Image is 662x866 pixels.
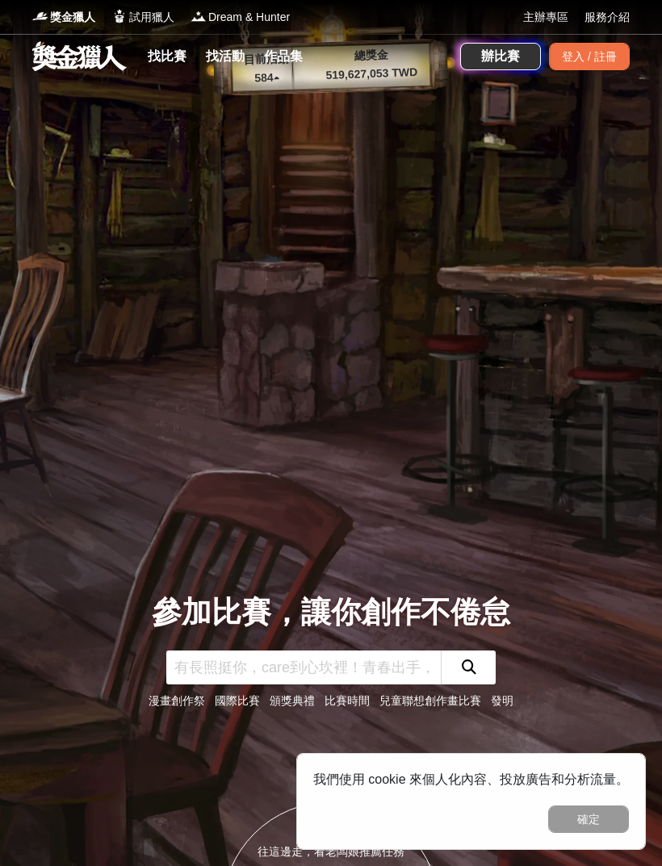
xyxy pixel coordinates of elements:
[258,45,309,68] a: 作品集
[149,590,513,635] div: 參加比賽，讓你創作不倦怠
[460,43,541,70] a: 辦比賽
[50,9,95,26] span: 獎金獵人
[191,8,207,24] img: Logo
[208,9,290,26] span: Dream & Hunter
[129,9,174,26] span: 試用獵人
[111,8,128,24] img: Logo
[379,694,481,707] a: 兒童聯想創作畫比賽
[149,694,205,707] a: 漫畫創作祭
[523,9,568,26] a: 主辦專區
[313,772,629,786] span: 我們使用 cookie 來個人化內容、投放廣告和分析流量。
[584,9,630,26] a: 服務介紹
[223,843,439,860] div: 往這邊走，看老闆娘推薦任務
[215,694,260,707] a: 國際比賽
[549,43,630,70] div: 登入 / 註冊
[191,9,290,26] a: LogoDream & Hunter
[325,694,370,707] a: 比賽時間
[32,9,95,26] a: Logo獎金獵人
[234,69,300,88] p: 584 ▴
[491,694,513,707] a: 發明
[199,45,251,68] a: 找活動
[111,9,174,26] a: Logo試用獵人
[548,805,629,833] button: 確定
[141,45,193,68] a: 找比賽
[299,63,445,85] p: 519,627,053 TWD
[32,8,48,24] img: Logo
[166,651,441,684] input: 有長照挺你，care到心坎裡！青春出手，拍出照顧 影音徵件活動
[270,694,315,707] a: 頒獎典禮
